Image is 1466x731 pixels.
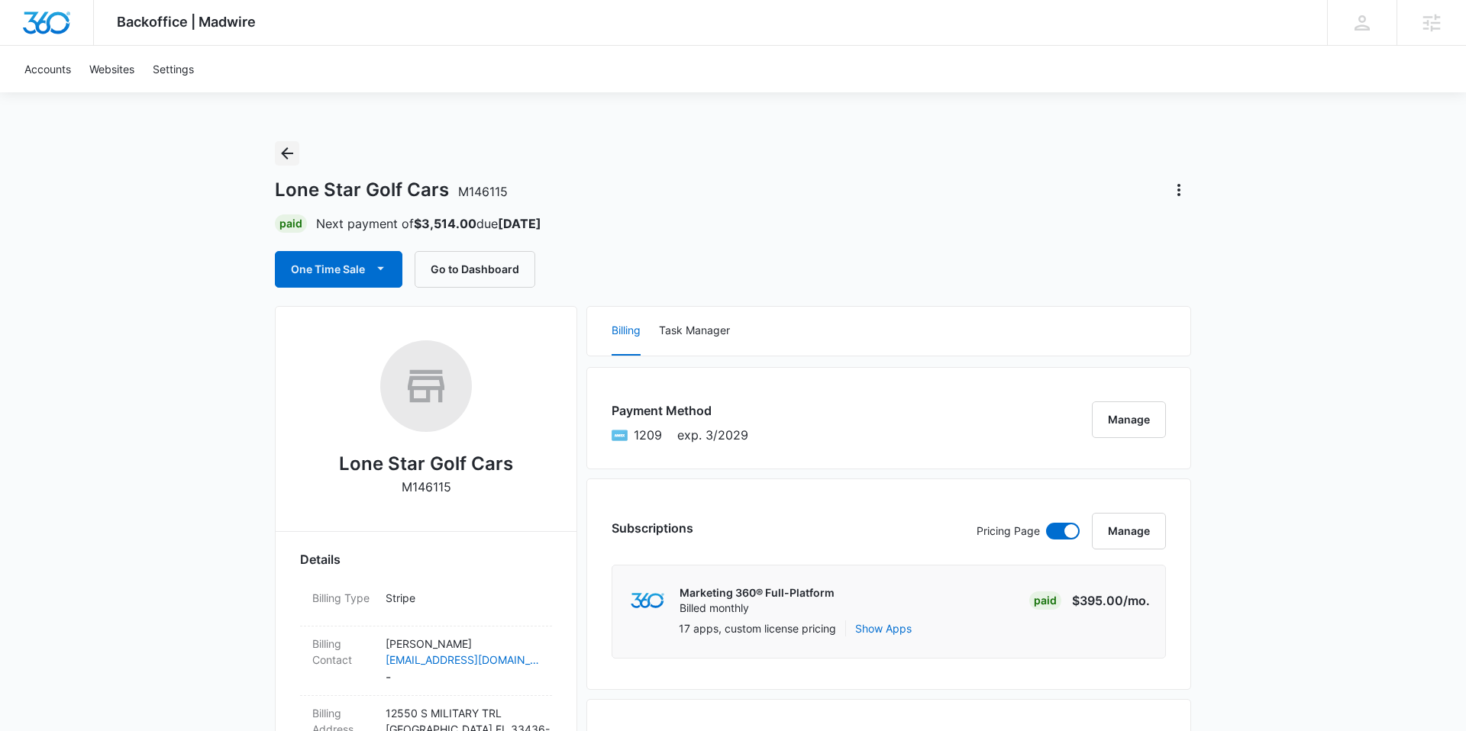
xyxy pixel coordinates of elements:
[1072,591,1150,610] p: $395.00
[339,450,513,478] h2: Lone Star Golf Cars
[680,601,835,616] p: Billed monthly
[634,426,662,444] span: American Express ending with
[275,179,508,201] h1: Lone Star Golf Cars
[275,214,307,233] div: Paid
[386,636,540,686] dd: -
[402,478,451,496] p: M146115
[612,401,748,420] h3: Payment Method
[275,141,299,166] button: Back
[117,14,256,30] span: Backoffice | Madwire
[677,426,748,444] span: exp. 3/2029
[612,307,641,356] button: Billing
[855,620,912,636] button: Show Apps
[316,214,541,233] p: Next payment of due
[312,636,373,668] dt: Billing Contact
[458,184,508,199] span: M146115
[386,652,540,668] a: [EMAIL_ADDRESS][DOMAIN_NAME]
[659,307,730,356] button: Task Manager
[1123,593,1150,608] span: /mo.
[1092,401,1166,438] button: Manage
[679,620,836,636] p: 17 apps, custom license pricing
[386,590,540,606] p: Stripe
[1092,513,1166,549] button: Manage
[312,590,373,606] dt: Billing Type
[80,46,144,92] a: Websites
[680,585,835,601] p: Marketing 360® Full-Platform
[631,593,664,609] img: marketing360Logo
[1167,178,1191,202] button: Actions
[300,581,552,626] div: Billing TypeStripe
[15,46,80,92] a: Accounts
[977,523,1040,539] p: Pricing Page
[414,216,476,231] strong: $3,514.00
[275,251,402,288] button: One Time Sale
[386,636,540,652] p: [PERSON_NAME]
[415,251,535,288] button: Go to Dashboard
[498,216,541,231] strong: [DATE]
[300,550,341,568] span: Details
[300,626,552,696] div: Billing Contact[PERSON_NAME][EMAIL_ADDRESS][DOMAIN_NAME]-
[144,46,203,92] a: Settings
[1029,591,1061,610] div: Paid
[612,519,693,537] h3: Subscriptions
